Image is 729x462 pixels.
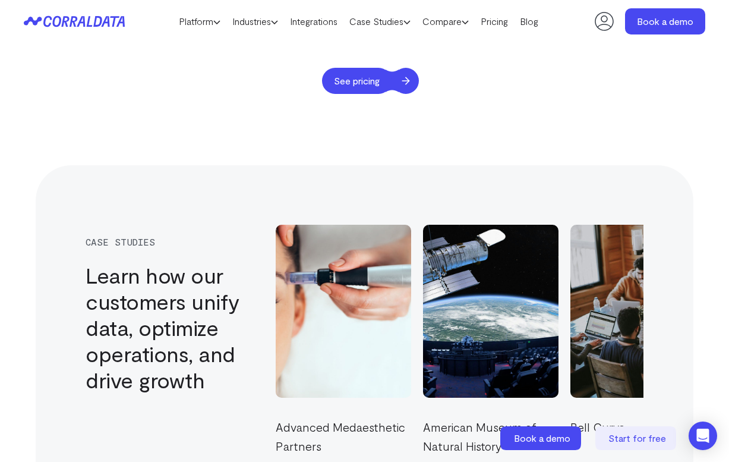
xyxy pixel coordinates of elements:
[273,417,409,455] p: Advanced Medaesthetic Partners
[173,12,226,30] a: Platform
[284,12,343,30] a: Integrations
[322,68,418,94] a: See pricing
[226,12,284,30] a: Industries
[86,262,255,393] h3: Learn how our customers unify data, optimize operations, and drive growth
[514,12,544,30] a: Blog
[421,417,556,455] p: American Museum of Natural History
[689,422,717,450] div: Open Intercom Messenger
[625,8,705,34] a: Book a demo
[608,432,666,444] span: Start for free
[343,12,416,30] a: Case Studies
[595,426,678,450] a: Start for free
[322,68,392,94] span: See pricing
[475,12,514,30] a: Pricing
[416,12,475,30] a: Compare
[500,426,583,450] a: Book a demo
[86,237,255,247] div: case studies
[514,432,570,444] span: Book a demo
[568,417,703,436] p: Bell Curve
